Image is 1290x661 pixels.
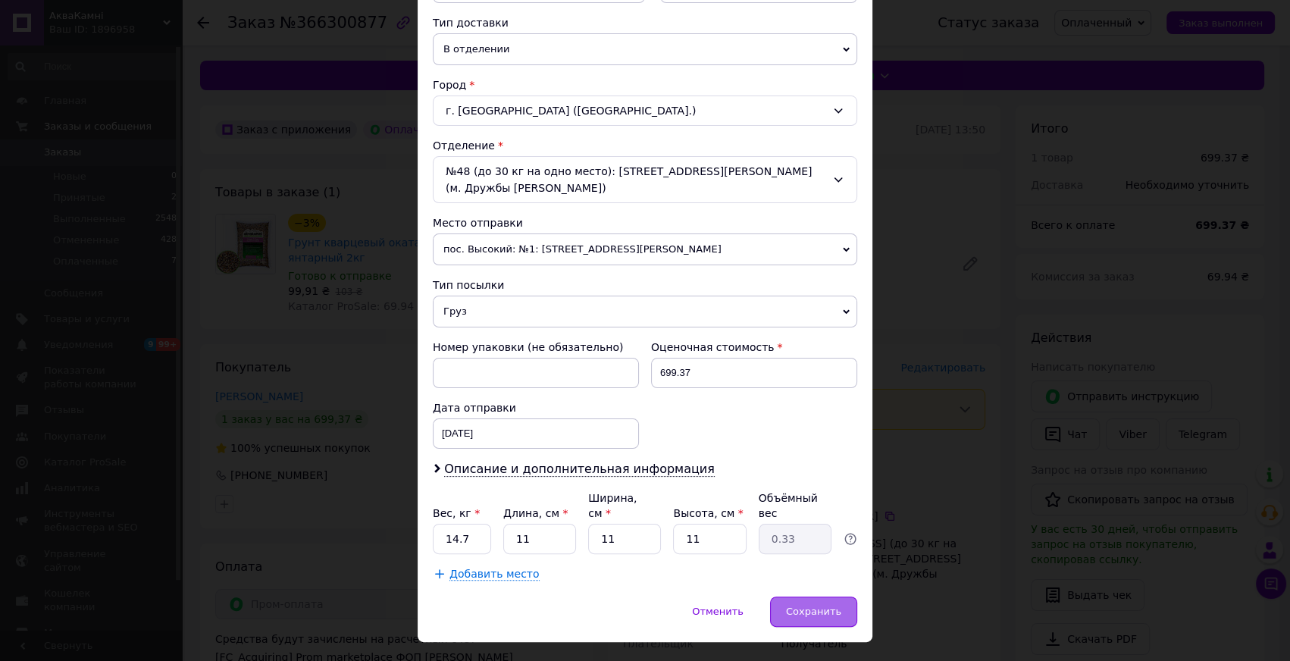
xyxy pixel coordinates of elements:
div: Отделение [433,138,857,153]
span: В отделении [433,33,857,65]
span: Сохранить [786,606,841,617]
label: Высота, см [673,507,743,519]
label: Вес, кг [433,507,480,519]
span: Тип доставки [433,17,509,29]
div: Город [433,77,857,92]
label: Длина, см [503,507,568,519]
div: Номер упаковки (не обязательно) [433,340,639,355]
div: №48 (до 30 кг на одно место): [STREET_ADDRESS][PERSON_NAME] (м. Дружбы [PERSON_NAME]) [433,156,857,203]
span: пос. Высокий: №1: [STREET_ADDRESS][PERSON_NAME] [433,233,857,265]
span: Груз [433,296,857,327]
span: Место отправки [433,217,523,229]
span: Отменить [692,606,744,617]
span: Тип посылки [433,279,504,291]
span: Описание и дополнительная информация [444,462,715,477]
span: Добавить место [449,568,540,581]
div: Дата отправки [433,400,639,415]
div: г. [GEOGRAPHIC_DATA] ([GEOGRAPHIC_DATA].) [433,96,857,126]
div: Оценочная стоимость [651,340,857,355]
div: Объёмный вес [759,490,831,521]
label: Ширина, см [588,492,637,519]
